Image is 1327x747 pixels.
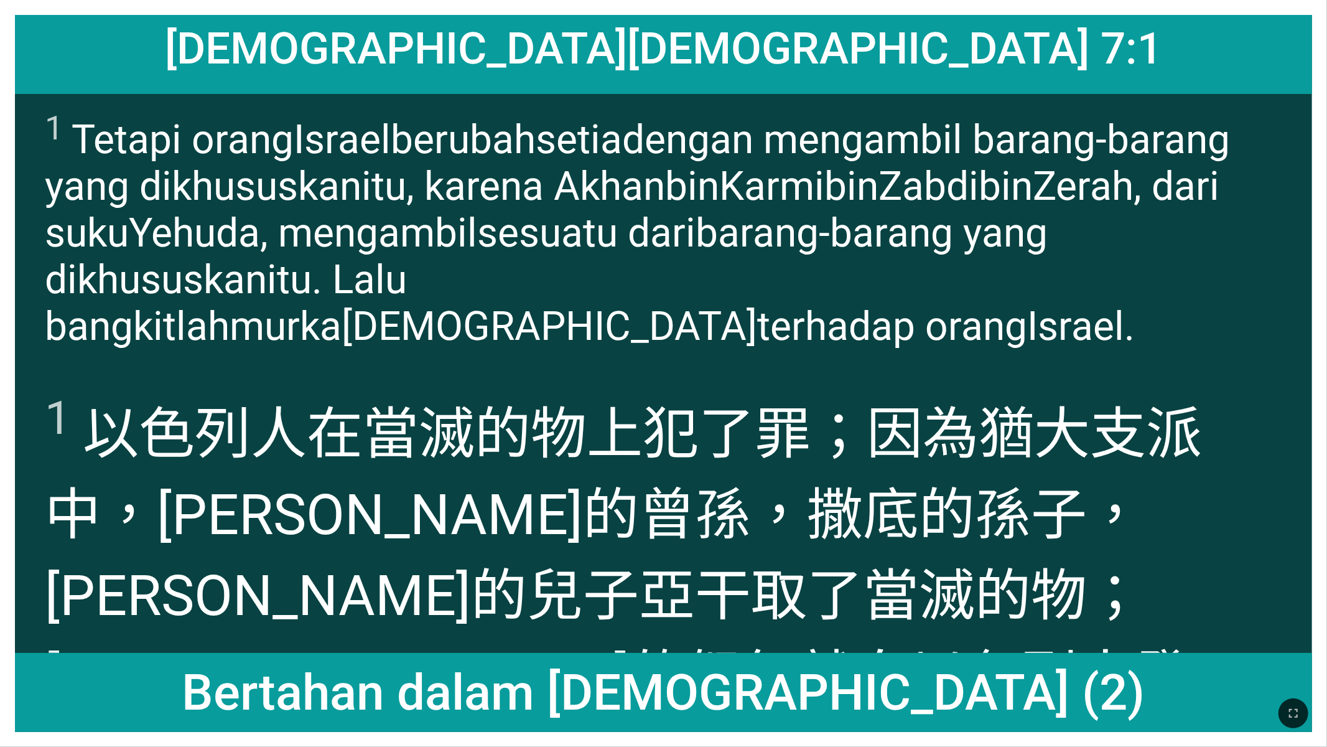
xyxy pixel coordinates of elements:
span: Tetapi orang [45,109,1282,350]
wh4603: setia [45,116,1230,350]
wh3478: . [1124,303,1135,350]
wh2226: , dari suku [45,163,1219,350]
wh3478: berubah [45,116,1230,350]
span: Bertahan dalam [DEMOGRAPHIC_DATA] (2) [182,664,1145,722]
wh2764: itu, karena Akhan [45,163,1219,350]
wh1121: Israel [1027,303,1135,350]
wh639: [DEMOGRAPHIC_DATA] [342,303,1135,350]
wh1121: Zerah [45,163,1219,350]
wh2764: itu. Lalu bangkitlah [45,256,1135,350]
wh3063: , mengambil [45,210,1135,350]
wh4294: Yehuda [45,210,1135,350]
wh4604: dengan mengambil barang-barang yang dikhususkan [45,116,1230,350]
sup: 1 [45,390,71,445]
wh1121: Karmi [45,163,1219,350]
wh2734: murka [230,303,1135,350]
sup: 1 [45,109,63,148]
wh3068: terhadap orang [757,303,1135,350]
span: [DEMOGRAPHIC_DATA][DEMOGRAPHIC_DATA] 7:1 [165,22,1162,74]
wh3947: sesuatu dari [45,210,1135,350]
wh2067: bin [45,163,1219,350]
wh1121: Israel [45,116,1230,350]
wh4480: barang-barang yang dikhususkan [45,210,1135,350]
wh1121: Zabdi [45,163,1219,350]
